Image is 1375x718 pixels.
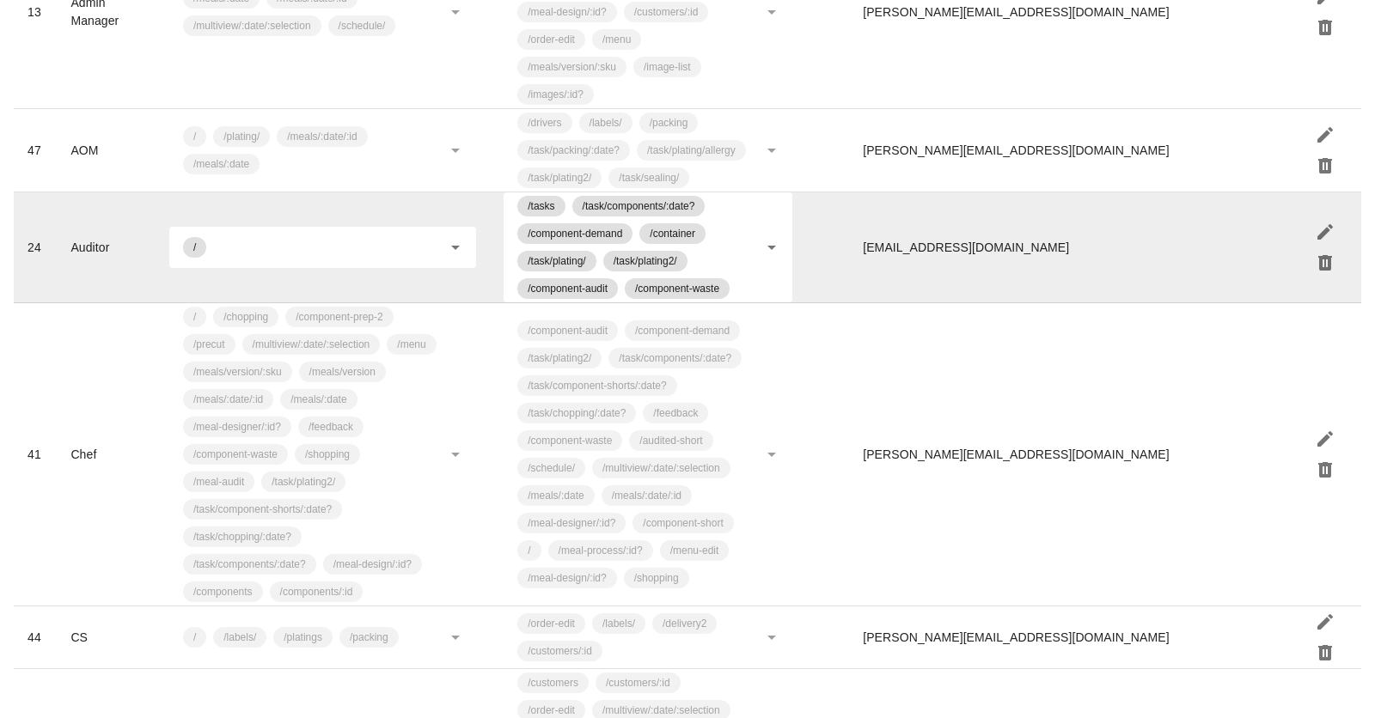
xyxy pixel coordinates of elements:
td: 44 [14,606,57,669]
span: /task/components/:date? [583,196,695,216]
span: /tasks [528,196,554,216]
span: /task/plating2/ [614,251,677,271]
span: / [193,237,196,258]
td: [PERSON_NAME][EMAIL_ADDRESS][DOMAIN_NAME] [849,109,1296,192]
div: /tasks/task/components/:date?/component-demand/container/task/plating//task/plating2//component-a... [504,192,791,302]
span: /container [650,223,695,244]
td: Auditor [57,192,155,303]
td: Chef [57,303,155,606]
td: [PERSON_NAME][EMAIL_ADDRESS][DOMAIN_NAME] [849,303,1296,606]
td: 47 [14,109,57,192]
span: /component-demand [528,223,622,244]
td: [EMAIL_ADDRESS][DOMAIN_NAME] [849,192,1296,303]
td: AOM [57,109,155,192]
td: 24 [14,192,57,303]
td: [PERSON_NAME][EMAIL_ADDRESS][DOMAIN_NAME] [849,606,1296,669]
td: CS [57,606,155,669]
div: / [169,227,476,268]
span: /component-audit [528,278,608,299]
td: 41 [14,303,57,606]
span: /component-waste [635,278,719,299]
span: /task/plating/ [528,251,585,271]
